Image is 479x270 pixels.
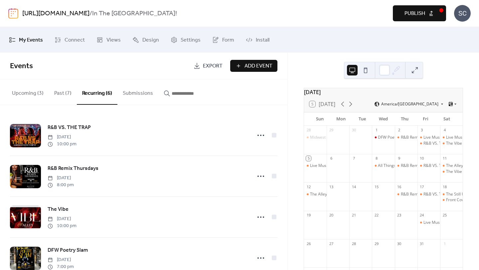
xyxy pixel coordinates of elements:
[442,213,447,218] div: 25
[440,135,463,140] div: Live Music Performance by Smoke & The Playlist
[241,30,274,50] a: Install
[372,135,395,140] div: DFW Poetry Slam
[306,128,311,133] div: 28
[142,35,159,45] span: Design
[48,175,74,182] span: [DATE]
[417,220,440,225] div: Live Music Performance by Don Diego & The Razz Band
[381,102,438,106] span: America/[GEOGRAPHIC_DATA]
[395,135,417,140] div: R&B Remix Thursdays
[310,163,424,169] div: Live Music Performance by [PERSON_NAME] & The Razz Band
[442,128,447,133] div: 4
[423,163,457,169] div: R&B VS. THE TRAP
[417,141,440,146] div: R&B VS. THE TRAP
[404,10,425,18] span: Publish
[304,192,327,197] div: The Alley Music House Concert Series presents Dej Loaf
[22,7,89,20] a: [URL][DOMAIN_NAME]
[454,5,471,22] div: SC
[306,241,311,246] div: 26
[50,30,90,50] a: Connect
[19,35,43,45] span: My Events
[7,79,49,104] button: Upcoming (3)
[419,128,424,133] div: 3
[446,141,462,146] div: The Vibe
[304,88,463,96] div: [DATE]
[417,192,440,197] div: R&B VS. THE TRAP
[304,135,327,140] div: Midwest 2 Dallas – NFL Watch Party Series (Midwest Bar)
[304,163,327,169] div: Live Music Performance by Don Diego & The Razz Band
[244,62,272,70] span: Add Event
[419,156,424,161] div: 10
[397,156,402,161] div: 9
[48,205,69,213] span: The Vibe
[397,184,402,189] div: 16
[397,213,402,218] div: 23
[310,192,414,197] div: The Alley Music House Concert Series presents Dej Loaf
[48,256,74,263] span: [DATE]
[372,163,395,169] div: All Things Open Mic
[378,163,414,169] div: All Things Open Mic
[48,246,88,254] span: DFW Poetry Slam
[374,213,379,218] div: 22
[442,184,447,189] div: 18
[329,184,334,189] div: 13
[329,156,334,161] div: 6
[401,163,441,169] div: R&B Remix Thursdays
[65,35,85,45] span: Connect
[310,135,415,140] div: Midwest 2 Dallas – NFL Watch Party Series (Midwest Bar)
[189,60,228,72] a: Export
[423,192,457,197] div: R&B VS. THE TRAP
[351,241,356,246] div: 28
[256,35,269,45] span: Install
[436,112,457,126] div: Sat
[48,164,98,173] a: R&B Remix Thursdays
[117,79,158,104] button: Submissions
[306,184,311,189] div: 12
[306,156,311,161] div: 5
[48,134,77,141] span: [DATE]
[48,124,91,132] span: R&B VS. THE TRAP
[48,246,88,255] a: DFW Poetry Slam
[374,184,379,189] div: 15
[419,241,424,246] div: 31
[207,30,239,50] a: Form
[49,79,77,104] button: Past (7)
[48,141,77,148] span: 10:00 pm
[446,169,462,175] div: The Vibe
[373,112,394,126] div: Wed
[181,35,201,45] span: Settings
[415,112,436,126] div: Fri
[401,135,441,140] div: R&B Remix Thursdays
[329,213,334,218] div: 20
[127,30,164,50] a: Design
[394,112,415,126] div: Thu
[4,30,48,50] a: My Events
[374,128,379,133] div: 1
[351,213,356,218] div: 21
[8,8,18,19] img: logo
[10,59,33,73] span: Events
[306,213,311,218] div: 19
[440,192,463,197] div: The Still Unlearning Tour
[48,123,91,132] a: R&B VS. THE TRAP
[48,205,69,214] a: The Vibe
[48,222,77,229] span: 10:00 pm
[442,241,447,246] div: 1
[48,165,98,173] span: R&B Remix Thursdays
[89,7,92,20] b: /
[329,241,334,246] div: 27
[401,192,441,197] div: R&B Remix Thursdays
[440,163,463,169] div: The Alley Music House Concert Series presents Kevin Hawkins Live
[48,215,77,222] span: [DATE]
[419,213,424,218] div: 24
[393,5,446,21] button: Publish
[203,62,223,70] span: Export
[77,79,117,105] button: Recurring (6)
[230,60,277,72] button: Add Event
[351,128,356,133] div: 30
[419,184,424,189] div: 17
[440,141,463,146] div: The Vibe
[329,128,334,133] div: 29
[166,30,206,50] a: Settings
[440,197,463,203] div: Front Cover Band Live
[222,35,234,45] span: Form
